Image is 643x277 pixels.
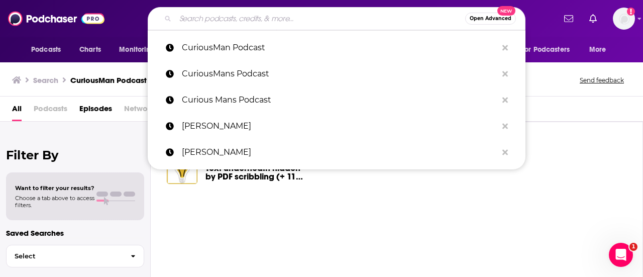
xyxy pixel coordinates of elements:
span: Monitoring [119,43,155,57]
iframe: Intercom live chat [609,243,633,267]
a: Show notifications dropdown [560,10,577,27]
a: [PERSON_NAME] [148,139,525,165]
p: Curious Mans Podcast [182,87,497,113]
a: Episodes [79,101,112,121]
span: For Podcasters [521,43,570,57]
p: Saved Searches [6,228,144,238]
span: 1 [629,243,637,251]
span: Choose a tab above to access filters. [15,195,94,209]
button: open menu [515,40,584,59]
span: Podcasts [34,101,67,121]
div: Search podcasts, credits, & more... [148,7,525,30]
p: Mary Elizabeth Williams [182,139,497,165]
span: Charts [79,43,101,57]
p: CuriousMans Podcast [182,61,497,87]
span: Networks [124,101,158,121]
p: CuriousMan Podcast [182,35,497,61]
a: Show notifications dropdown [585,10,601,27]
span: Select [7,253,123,259]
span: Podcasts [31,43,61,57]
img: Podchaser - Follow, Share and Rate Podcasts [8,9,104,28]
p: MaryElizabeth Williams [182,113,497,139]
button: open menu [582,40,619,59]
a: Curious Mans Podcast [148,87,525,113]
span: More [589,43,606,57]
a: CuriousMans Podcast [148,61,525,87]
span: Want to filter your results? [15,184,94,192]
a: CuriousMan Podcast [148,35,525,61]
input: Search podcasts, credits, & more... [175,11,465,27]
button: Send feedback [577,76,627,84]
svg: Add a profile image [627,8,635,16]
button: open menu [112,40,168,59]
button: Select [6,245,144,267]
h3: Search [33,75,58,85]
a: [PERSON_NAME] [148,113,525,139]
img: User Profile [613,8,635,30]
span: Open Advanced [470,16,511,21]
a: Charts [73,40,107,59]
span: Logged in as LBraverman [613,8,635,30]
button: open menu [24,40,74,59]
button: Show profile menu [613,8,635,30]
h2: Filter By [6,148,144,162]
button: Open AdvancedNew [465,13,516,25]
a: All [12,101,22,121]
a: Text underneath hidden by PDF scribbling (+ 11 more tips) [205,164,312,181]
h3: CuriousMan Podcast [70,75,147,85]
span: New [497,6,515,16]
